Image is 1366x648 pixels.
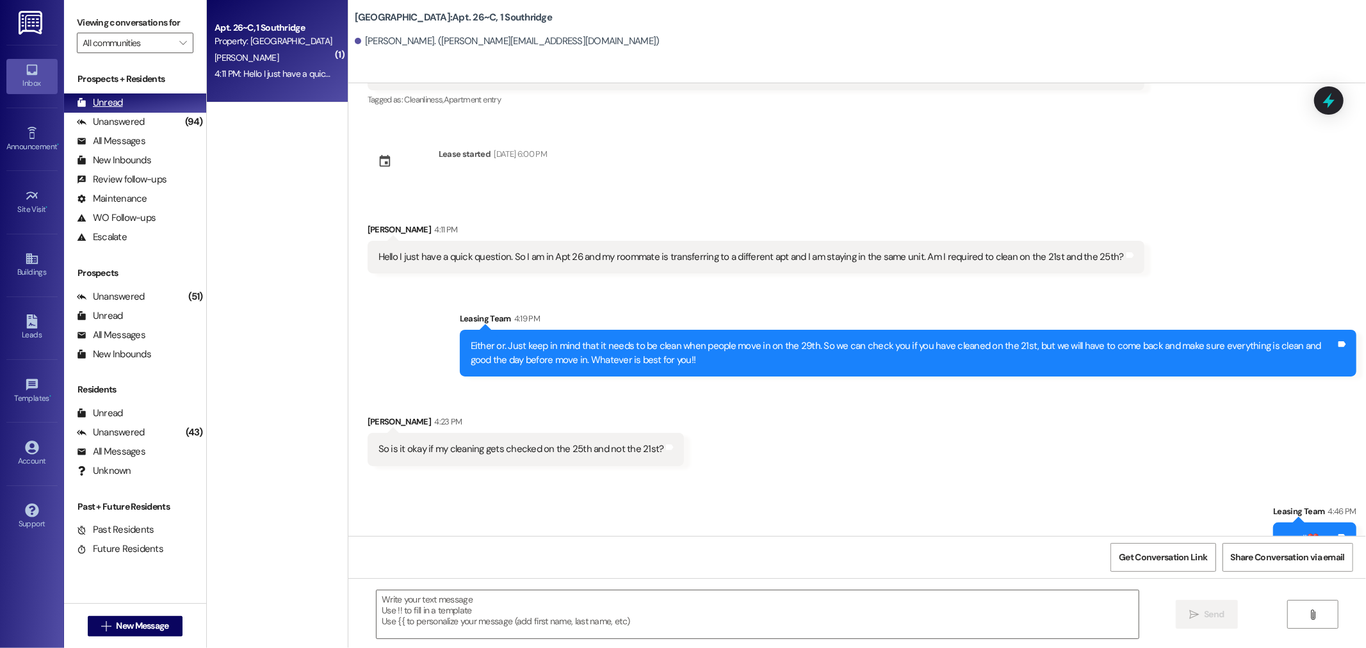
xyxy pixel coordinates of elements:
span: Cleanliness , [405,94,444,105]
div: All Messages [77,445,145,458]
div: 4:19 PM [511,312,540,325]
img: ResiDesk Logo [19,11,45,35]
div: (51) [185,287,206,307]
div: Maintenance [77,192,147,206]
div: 4:46 PM [1325,505,1356,518]
i:  [1189,610,1199,620]
div: Unknown [77,464,131,478]
div: Unread [77,96,123,109]
div: [DATE] 6:00 PM [491,147,547,161]
i:  [179,38,186,48]
div: Unanswered [77,115,145,129]
div: New Inbounds [77,348,151,361]
div: 4:11 PM: Hello I just have a quick question. So I am in Apt 26 and my roommate is transferring to... [215,68,925,79]
div: Either or. Just keep in mind that it needs to be clean when people move in on the 29th. So we can... [471,339,1336,367]
span: [PERSON_NAME] [215,52,279,63]
div: Escalate [77,231,127,244]
button: Get Conversation Link [1110,543,1216,572]
div: WO Follow-ups [77,211,156,225]
div: Future Residents [77,542,163,556]
div: [PERSON_NAME] [368,415,685,433]
button: Send [1176,600,1238,629]
div: All Messages [77,134,145,148]
div: Tagged as: [368,90,1144,109]
div: [PERSON_NAME] [368,223,1144,241]
div: sure!!❤️ [1284,532,1319,546]
div: Apt. 26~C, 1 Southridge [215,21,333,35]
div: Leasing Team [1273,505,1356,522]
div: Review follow-ups [77,173,167,186]
div: New Inbounds [77,154,151,167]
a: Inbox [6,59,58,93]
i:  [1308,610,1317,620]
div: Unanswered [77,426,145,439]
a: Site Visit • [6,185,58,220]
div: Lease started [439,147,491,161]
span: • [57,140,59,149]
div: Prospects [64,266,206,280]
div: Hello I just have a quick question. So I am in Apt 26 and my roommate is transferring to a differ... [378,250,1124,264]
div: Unanswered [77,290,145,304]
div: Leasing Team [460,312,1356,330]
span: Share Conversation via email [1231,551,1345,564]
div: (43) [183,423,206,442]
div: 4:11 PM [431,223,457,236]
span: New Message [116,619,168,633]
a: Account [6,437,58,471]
input: All communities [83,33,173,53]
span: Send [1204,608,1224,621]
div: Past Residents [77,523,154,537]
div: Property: [GEOGRAPHIC_DATA] [215,35,333,48]
a: Templates • [6,374,58,409]
b: [GEOGRAPHIC_DATA]: Apt. 26~C, 1 Southridge [355,11,552,24]
div: Unread [77,309,123,323]
div: Unread [77,407,123,420]
button: Share Conversation via email [1223,543,1353,572]
button: New Message [88,616,183,636]
div: Prospects + Residents [64,72,206,86]
a: Leads [6,311,58,345]
a: Buildings [6,248,58,282]
span: Get Conversation Link [1119,551,1207,564]
span: • [49,392,51,401]
div: 4:23 PM [431,415,462,428]
div: All Messages [77,328,145,342]
label: Viewing conversations for [77,13,193,33]
div: Past + Future Residents [64,500,206,514]
span: Apartment entry [444,94,501,105]
div: Residents [64,383,206,396]
span: • [46,203,48,212]
a: Support [6,499,58,534]
i:  [101,621,111,631]
div: So is it okay if my cleaning gets checked on the 25th and not the 21st? [378,442,664,456]
div: [PERSON_NAME]. ([PERSON_NAME][EMAIL_ADDRESS][DOMAIN_NAME]) [355,35,660,48]
div: (94) [182,112,206,132]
